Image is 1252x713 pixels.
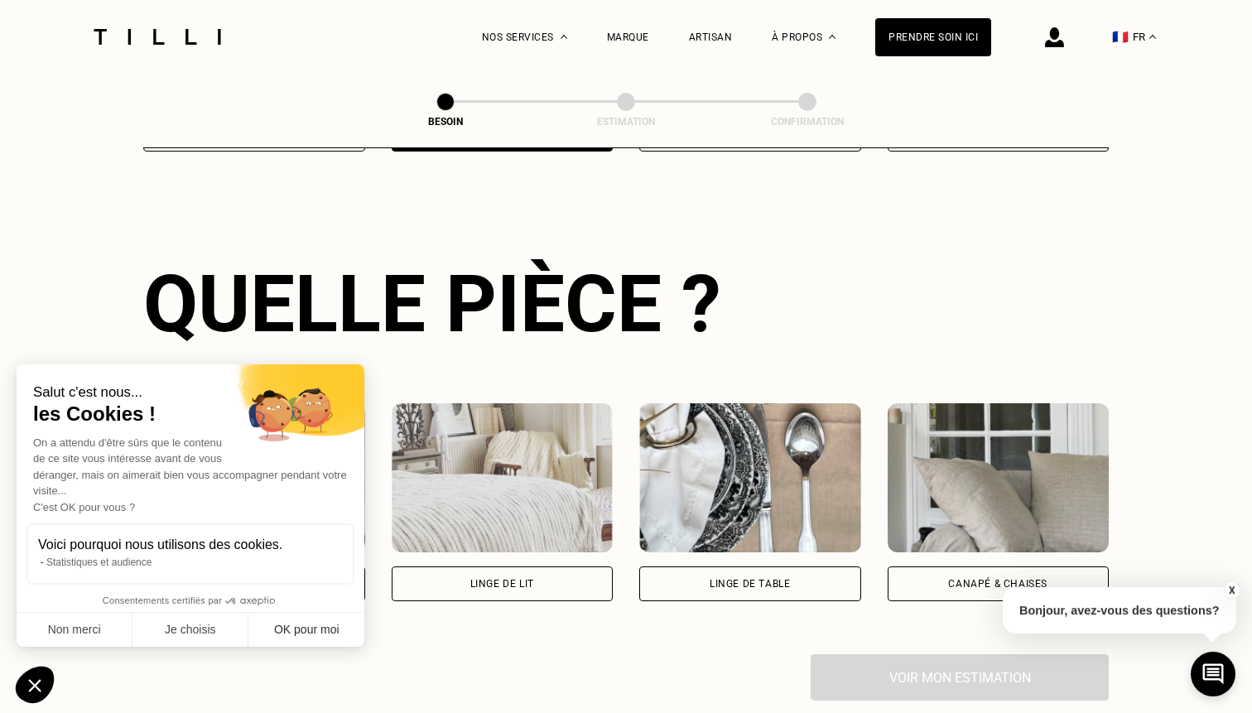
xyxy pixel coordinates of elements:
[88,29,227,45] img: Logo du service de couturière Tilli
[829,35,835,39] img: Menu déroulant à propos
[543,116,709,128] div: Estimation
[392,403,614,552] img: Tilli retouche votre Linge de lit
[1223,581,1240,600] button: X
[639,403,861,552] img: Tilli retouche votre Linge de table
[1112,29,1129,45] span: 🇫🇷
[888,403,1110,552] img: Tilli retouche votre Canapé & chaises
[710,579,790,589] div: Linge de table
[725,116,890,128] div: Confirmation
[1045,27,1064,47] img: icône connexion
[875,18,991,56] a: Prendre soin ici
[689,31,733,43] a: Artisan
[607,31,649,43] a: Marque
[1149,35,1156,39] img: menu déroulant
[561,35,567,39] img: Menu déroulant
[470,579,534,589] div: Linge de lit
[363,116,528,128] div: Besoin
[1003,587,1236,634] p: Bonjour, avez-vous des questions?
[143,258,1109,350] div: Quelle pièce ?
[948,579,1047,589] div: Canapé & chaises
